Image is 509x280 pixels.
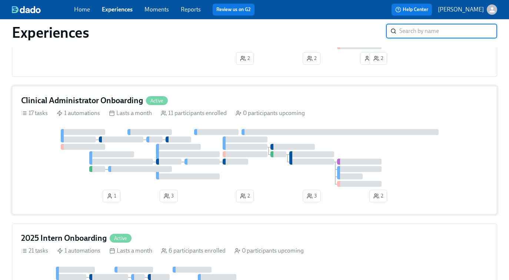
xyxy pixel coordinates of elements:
[240,192,250,200] span: 2
[12,24,89,41] h1: Experiences
[236,52,254,65] button: 2
[213,4,254,16] button: Review us on G2
[21,109,48,117] div: 17 tasks
[240,55,250,62] span: 2
[144,6,169,13] a: Moments
[160,190,178,202] button: 3
[236,190,254,202] button: 2
[21,247,48,255] div: 21 tasks
[12,6,74,13] a: dado
[161,109,227,117] div: 11 participants enrolled
[21,233,107,244] h4: 2025 Intern Onboarding
[21,95,143,106] h4: Clinical Administrator Onboarding
[360,52,378,65] button: 1
[392,4,432,16] button: Help Center
[303,52,320,65] button: 2
[307,55,316,62] span: 2
[307,192,317,200] span: 3
[303,190,321,202] button: 3
[12,86,497,215] a: Clinical Administrator OnboardingActive17 tasks 1 automations Lasts a month 11 participants enrol...
[74,6,90,13] a: Home
[102,6,133,13] a: Experiences
[438,4,497,15] button: [PERSON_NAME]
[236,109,305,117] div: 0 participants upcoming
[164,192,174,200] span: 3
[181,6,201,13] a: Reports
[146,98,168,104] span: Active
[103,190,120,202] button: 1
[373,55,383,62] span: 2
[109,247,152,255] div: Lasts a month
[373,192,383,200] span: 2
[12,6,41,13] img: dado
[107,192,116,200] span: 1
[369,52,387,65] button: 2
[234,247,304,255] div: 0 participants upcoming
[57,109,100,117] div: 1 automations
[438,6,484,14] p: [PERSON_NAME]
[109,109,152,117] div: Lasts a month
[57,247,100,255] div: 1 automations
[399,24,497,38] input: Search by name
[369,190,387,202] button: 2
[364,55,374,62] span: 1
[216,6,251,13] a: Review us on G2
[395,6,428,13] span: Help Center
[161,247,226,255] div: 6 participants enrolled
[110,236,132,241] span: Active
